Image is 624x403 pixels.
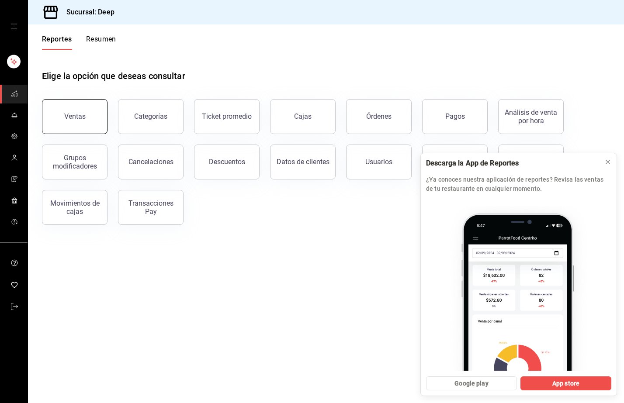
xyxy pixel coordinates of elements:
div: Movimientos de cajas [48,199,102,216]
div: Ventas [64,112,86,121]
div: Descuentos [209,158,245,166]
div: Datos de clientes [277,158,329,166]
span: App store [552,379,579,388]
div: Descarga la App de Reportes [426,158,597,168]
button: Pagos [422,99,488,134]
button: App store [520,376,611,390]
div: Análisis de venta por hora [504,108,558,125]
div: Cancelaciones [128,158,173,166]
button: Reportes [42,35,72,50]
button: Ticket promedio [194,99,260,134]
button: Órdenes [346,99,412,134]
button: Transacciones Pay [118,190,184,225]
div: Ticket promedio [202,112,252,121]
div: Transacciones Pay [124,199,178,216]
button: Usuarios [346,145,412,179]
div: Órdenes [366,112,392,121]
button: Movimientos de cajas [42,190,107,225]
button: Google play [426,376,517,390]
span: Google play [454,379,488,388]
div: Usuarios [365,158,392,166]
button: Resumen [86,35,116,50]
h1: Elige la opción que deseas consultar [42,69,185,83]
button: Análisis de venta por hora [498,99,564,134]
button: Costos y márgenes [498,145,564,179]
img: parrot app_2.png [426,199,611,371]
button: Grupos modificadores [42,145,107,179]
div: Pagos [445,112,465,121]
div: Cajas [294,111,312,122]
button: Reporte de asistencia [422,145,488,179]
div: navigation tabs [42,35,116,50]
div: Categorías [134,112,167,121]
div: Grupos modificadores [48,154,102,170]
a: Cajas [270,99,336,134]
button: Datos de clientes [270,145,336,179]
button: open drawer [10,23,17,30]
button: Ventas [42,99,107,134]
h3: Sucursal: Deep [59,7,114,17]
p: ¿Ya conoces nuestra aplicación de reportes? Revisa las ventas de tu restaurante en cualquier mome... [426,175,611,193]
button: Descuentos [194,145,260,179]
button: Categorías [118,99,184,134]
button: Cancelaciones [118,145,184,179]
